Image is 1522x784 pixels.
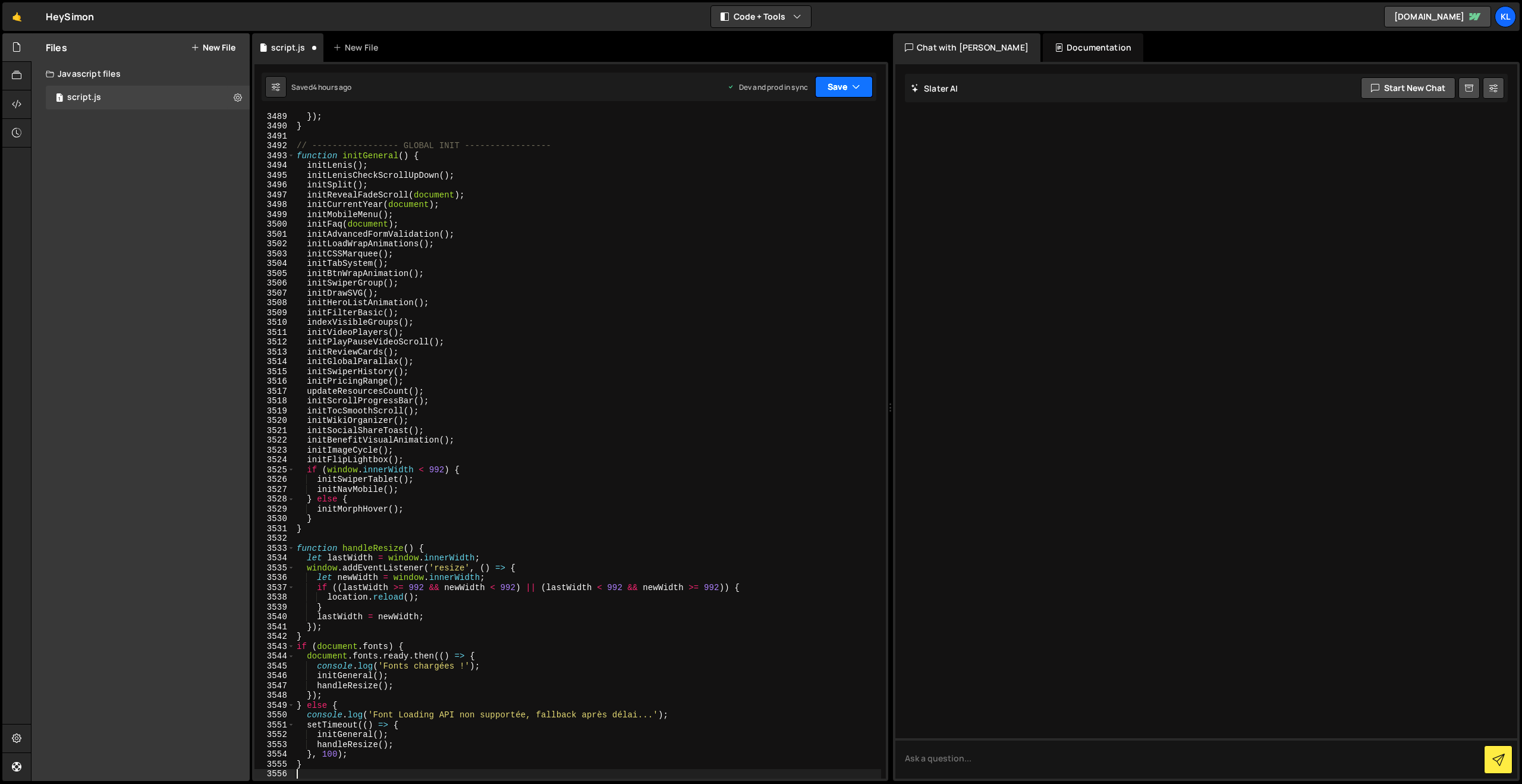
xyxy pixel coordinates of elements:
div: 3527 [254,485,295,495]
h2: Slater AI [911,83,958,94]
div: 3499 [254,210,295,220]
div: 16083/43150.js [46,86,250,109]
div: 3545 [254,661,295,672]
div: 3554 [254,749,295,760]
div: 3528 [254,494,295,504]
div: 3493 [254,151,295,161]
div: 3534 [254,553,295,563]
div: 3513 [254,347,295,357]
div: 3540 [254,612,295,622]
div: 3501 [254,230,295,240]
div: 3504 [254,259,295,269]
div: 3555 [254,760,295,770]
div: 3542 [254,632,295,642]
div: 3553 [254,740,295,750]
div: 3556 [254,769,295,779]
div: 3518 [254,396,295,406]
div: script.js [271,42,305,54]
div: 3520 [254,416,295,426]
div: 3495 [254,171,295,181]
div: 3532 [254,534,295,544]
div: 3525 [254,465,295,475]
div: 3502 [254,239,295,249]
div: 3492 [254,141,295,151]
div: 3526 [254,475,295,485]
div: 3533 [254,544,295,554]
div: 3509 [254,308,295,318]
a: 🤙 [2,2,32,31]
div: 3539 [254,603,295,613]
div: script.js [67,92,101,103]
div: 3500 [254,219,295,230]
button: Start new chat [1361,77,1455,99]
div: 3506 [254,278,295,288]
div: Saved [291,82,352,92]
div: 3516 [254,377,295,387]
div: 3496 [254,180,295,190]
div: 3497 [254,190,295,200]
div: 3522 [254,435,295,446]
div: 3517 [254,387,295,397]
div: HeySimon [46,10,94,24]
button: New File [191,43,235,52]
div: New File [333,42,383,54]
a: Kl [1495,6,1516,27]
span: 1 [56,94,63,104]
div: Javascript files [32,62,250,86]
div: 3538 [254,592,295,603]
div: 3505 [254,269,295,279]
div: 3507 [254,288,295,299]
a: [DOMAIN_NAME] [1384,6,1491,27]
div: 3549 [254,701,295,711]
div: 3551 [254,720,295,730]
button: Save [815,76,873,98]
div: 3498 [254,200,295,210]
div: 3530 [254,514,295,524]
div: Dev and prod in sync [727,82,808,92]
button: Code + Tools [711,6,811,27]
div: 3523 [254,446,295,456]
div: 3543 [254,642,295,652]
div: 3491 [254,131,295,142]
div: 3544 [254,651,295,661]
div: 3548 [254,691,295,701]
div: 3510 [254,318,295,328]
div: 3519 [254,406,295,416]
div: 3511 [254,328,295,338]
div: 3494 [254,161,295,171]
div: 3541 [254,622,295,632]
div: 3537 [254,583,295,593]
div: 3535 [254,563,295,573]
div: Documentation [1043,33,1143,62]
div: 3524 [254,455,295,465]
div: 3521 [254,426,295,436]
h2: Files [46,41,67,54]
div: 3531 [254,524,295,534]
div: 3536 [254,573,295,583]
div: Chat with [PERSON_NAME] [893,33,1040,62]
div: 3490 [254,121,295,131]
div: 3515 [254,367,295,377]
div: 3489 [254,112,295,122]
div: 3550 [254,710,295,720]
div: 3514 [254,357,295,367]
div: 4 hours ago [313,82,352,92]
div: 3512 [254,337,295,347]
div: 3503 [254,249,295,259]
div: 3508 [254,298,295,308]
div: 3529 [254,504,295,515]
div: 3552 [254,730,295,740]
div: 3546 [254,671,295,681]
div: 3547 [254,681,295,691]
